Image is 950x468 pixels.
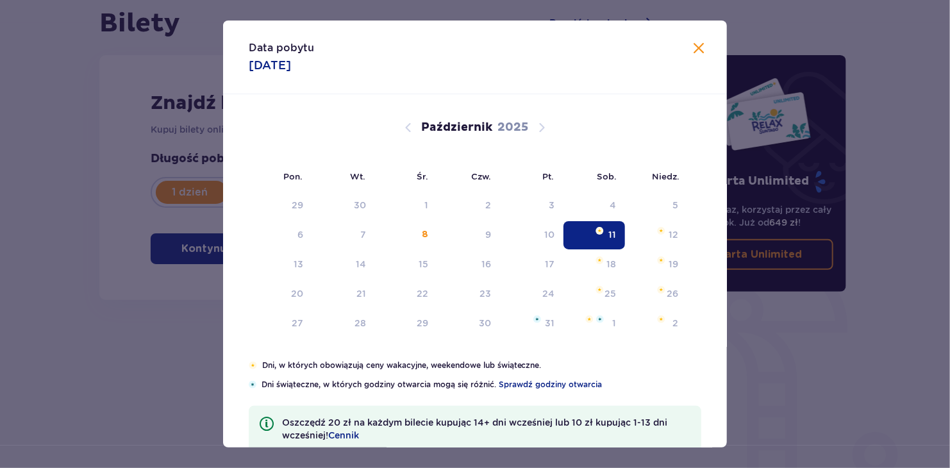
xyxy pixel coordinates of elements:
div: 27 [292,317,303,330]
td: środa, 29 października 2025 [375,310,437,338]
td: niedziela, 19 października 2025 [625,251,687,279]
td: Data niedostępna. sobota, 4 października 2025 [563,192,626,220]
td: Data niedostępna. niedziela, 5 października 2025 [625,192,687,220]
p: 2025 [498,120,529,135]
td: wtorek, 14 października 2025 [312,251,376,279]
img: Niebieska gwiazdka [249,381,256,389]
div: 31 [545,317,554,330]
div: 22 [417,287,428,300]
div: 5 [672,199,678,212]
small: Wt. [350,171,365,181]
td: Data niedostępna. wtorek, 30 września 2025 [312,192,376,220]
div: 16 [481,258,491,271]
td: Data niedostępna. wtorek, 7 października 2025 [312,221,376,249]
td: czwartek, 9 października 2025 [437,221,501,249]
img: Pomarańczowa gwiazdka [585,315,594,323]
small: Czw. [471,171,491,181]
small: Sob. [597,171,617,181]
div: 21 [356,287,366,300]
button: Zamknij [691,41,706,57]
div: 28 [354,317,366,330]
div: 30 [354,199,366,212]
p: Dni świąteczne, w których godziny otwarcia mogą się różnić. [262,379,701,390]
button: Poprzedni miesiąc [401,120,416,135]
img: Niebieska gwiazdka [596,315,604,323]
small: Śr. [417,171,428,181]
div: 26 [667,287,678,300]
td: niedziela, 2 listopada 2025 [625,310,687,338]
div: 13 [294,258,303,271]
div: 18 [606,258,616,271]
td: środa, 15 października 2025 [375,251,437,279]
div: 1 [424,199,428,212]
small: Niedz. [652,171,679,181]
td: Data niedostępna. środa, 8 października 2025 [375,221,437,249]
img: Pomarańczowa gwiazdka [249,362,257,369]
img: Pomarańczowa gwiazdka [657,315,665,323]
td: Data niedostępna. środa, 1 października 2025 [375,192,437,220]
td: piątek, 24 października 2025 [500,280,563,308]
td: Data niedostępna. poniedziałek, 6 października 2025 [249,221,312,249]
div: 30 [479,317,491,330]
div: 12 [669,228,678,241]
td: wtorek, 28 października 2025 [312,310,376,338]
div: 3 [549,199,554,212]
td: poniedziałek, 27 października 2025 [249,310,312,338]
small: Pt. [542,171,554,181]
td: środa, 22 października 2025 [375,280,437,308]
div: 10 [544,228,554,241]
img: Pomarańczowa gwiazdka [596,227,604,235]
div: 9 [485,228,491,241]
div: 23 [479,287,491,300]
a: Sprawdź godziny otwarcia [499,379,602,390]
td: wtorek, 21 października 2025 [312,280,376,308]
div: 8 [422,228,428,241]
div: 2 [485,199,491,212]
td: czwartek, 16 października 2025 [437,251,501,279]
td: poniedziałek, 13 października 2025 [249,251,312,279]
td: piątek, 17 października 2025 [500,251,563,279]
img: Pomarańczowa gwiazdka [657,286,665,294]
div: 15 [419,258,428,271]
p: [DATE] [249,58,291,73]
img: Niebieska gwiazdka [533,315,541,323]
p: Oszczędź 20 zł na każdym bilecie kupując 14+ dni wcześniej lub 10 zł kupując 1-13 dni wcześniej! [282,416,691,442]
td: sobota, 18 października 2025 [563,251,626,279]
div: 11 [608,228,616,241]
img: Pomarańczowa gwiazdka [596,256,604,264]
div: 24 [542,287,554,300]
img: Pomarańczowa gwiazdka [596,286,604,294]
div: 17 [545,258,554,271]
td: niedziela, 26 października 2025 [625,280,687,308]
div: 4 [610,199,616,212]
img: Pomarańczowa gwiazdka [657,256,665,264]
td: niedziela, 12 października 2025 [625,221,687,249]
div: 1 [612,317,616,330]
div: 6 [297,228,303,241]
td: sobota, 25 października 2025 [563,280,626,308]
div: 29 [292,199,303,212]
button: Następny miesiąc [534,120,549,135]
div: 20 [291,287,303,300]
div: 2 [672,317,678,330]
td: poniedziałek, 20 października 2025 [249,280,312,308]
p: Dni, w których obowiązują ceny wakacyjne, weekendowe lub świąteczne. [262,360,701,371]
small: Pon. [283,171,303,181]
div: 14 [356,258,366,271]
td: Data zaznaczona. sobota, 11 października 2025 [563,221,626,249]
td: czwartek, 23 października 2025 [437,280,501,308]
td: piątek, 31 października 2025 [500,310,563,338]
td: Data niedostępna. piątek, 3 października 2025 [500,192,563,220]
td: Data niedostępna. poniedziałek, 29 września 2025 [249,192,312,220]
td: sobota, 1 listopada 2025 [563,310,626,338]
a: Cennik [328,429,359,442]
div: 19 [669,258,678,271]
p: Październik [422,120,493,135]
td: piątek, 10 października 2025 [500,221,563,249]
div: 25 [604,287,616,300]
img: Pomarańczowa gwiazdka [657,227,665,235]
td: Data niedostępna. czwartek, 2 października 2025 [437,192,501,220]
td: czwartek, 30 października 2025 [437,310,501,338]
